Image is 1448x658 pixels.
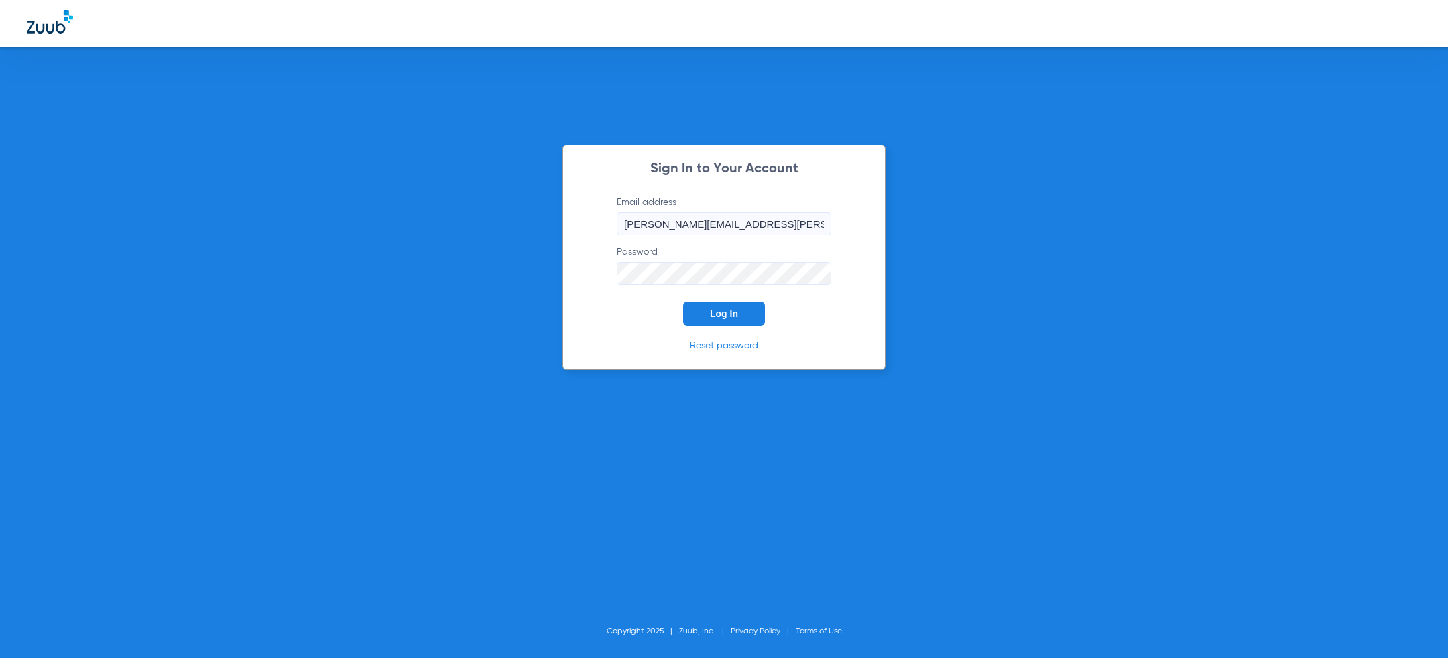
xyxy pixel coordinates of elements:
h2: Sign In to Your Account [597,162,851,176]
li: Copyright 2025 [607,624,679,638]
a: Privacy Policy [731,627,780,635]
label: Email address [617,196,831,235]
a: Reset password [690,341,758,350]
input: Password [617,262,831,285]
iframe: Chat Widget [1381,594,1448,658]
img: Zuub Logo [27,10,73,34]
li: Zuub, Inc. [679,624,731,638]
a: Terms of Use [796,627,842,635]
span: Log In [710,308,738,319]
button: Log In [683,302,765,326]
label: Password [617,245,831,285]
input: Email address [617,212,831,235]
